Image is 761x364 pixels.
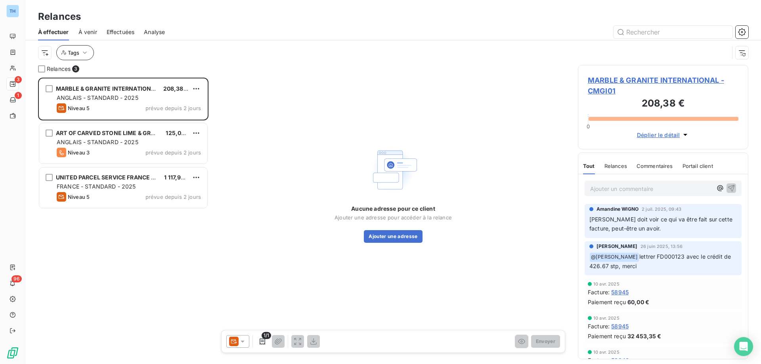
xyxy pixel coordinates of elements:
span: Niveau 3 [68,149,90,156]
span: Tout [583,163,595,169]
span: Analyse [144,28,165,36]
button: Ajouter une adresse [364,230,422,243]
span: 2 juil. 2025, 09:43 [642,207,681,212]
span: À venir [78,28,97,36]
span: @ [PERSON_NAME] [590,253,639,262]
span: Aucune adresse pour ce client [351,205,435,213]
span: À effectuer [38,28,69,36]
img: Logo LeanPay [6,347,19,359]
span: prévue depuis 2 jours [145,194,201,200]
input: Rechercher [614,26,732,38]
span: UNITED PARCEL SERVICE FRANCE SAS [56,174,163,181]
img: Empty state [368,145,419,195]
span: [PERSON_NAME] [597,243,637,250]
span: prévue depuis 2 jours [145,149,201,156]
span: 10 avr. 2025 [593,316,620,320]
span: 3 [15,76,22,83]
span: Ajouter une adresse pour accéder à la relance [335,214,452,221]
span: MARBLE & GRANITE INTERNATIONAL - CMGI01 [588,75,738,96]
span: 10 avr. 2025 [593,350,620,354]
span: 96 [11,275,22,282]
span: 26 juin 2025, 13:56 [641,244,683,249]
span: MARBLE & GRANITE INTERNATIONAL [56,85,159,92]
span: Paiement reçu [588,298,626,306]
span: Amandine WIGNO [597,206,639,213]
span: lettrer FD000123 avec le crédit de 426.67 stp, merci [589,253,732,269]
span: 58945 [611,322,629,330]
button: Tags [56,45,94,60]
span: ANGLAIS - STANDARD - 2025 [57,94,138,101]
h3: Relances [38,10,81,24]
span: Niveau 5 [68,105,90,111]
span: Relances [604,163,627,169]
span: prévue depuis 2 jours [145,105,201,111]
span: 125,00 € [166,130,190,136]
h3: 208,38 € [588,96,738,112]
div: Open Intercom Messenger [734,337,753,356]
div: TH [6,5,19,17]
div: grid [38,78,208,364]
span: ANGLAIS - STANDARD - 2025 [57,139,138,145]
span: Commentaires [637,163,673,169]
button: Déplier le détail [635,130,692,139]
span: Facture : [588,322,610,330]
span: [PERSON_NAME] doit voir ce qui va être fait sur cette facture, peut-être un avoir. [589,216,734,232]
span: 1 [15,92,22,99]
span: 58945 [611,288,629,296]
span: Niveau 5 [68,194,90,200]
span: Paiement reçu [588,332,626,340]
button: Envoyer [531,335,560,348]
span: Effectuées [107,28,135,36]
span: Facture : [588,288,610,296]
span: 10 avr. 2025 [593,282,620,286]
span: 0 [587,123,590,130]
span: 3 [72,65,79,72]
span: Relances [47,65,71,73]
span: 208,38 € [163,85,189,92]
span: 32 453,35 € [627,332,662,340]
span: 1/1 [262,332,271,339]
span: Portail client [683,163,713,169]
span: Déplier le détail [637,131,680,139]
span: 60,00 € [627,298,649,306]
span: FRANCE - STANDARD - 2025 [57,183,136,190]
span: 1 117,97 € [164,174,189,181]
span: ART OF CARVED STONE LIME & GRANITE [56,130,168,136]
a: 3 [6,78,19,90]
a: 1 [6,93,19,106]
span: Tags [68,50,79,56]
